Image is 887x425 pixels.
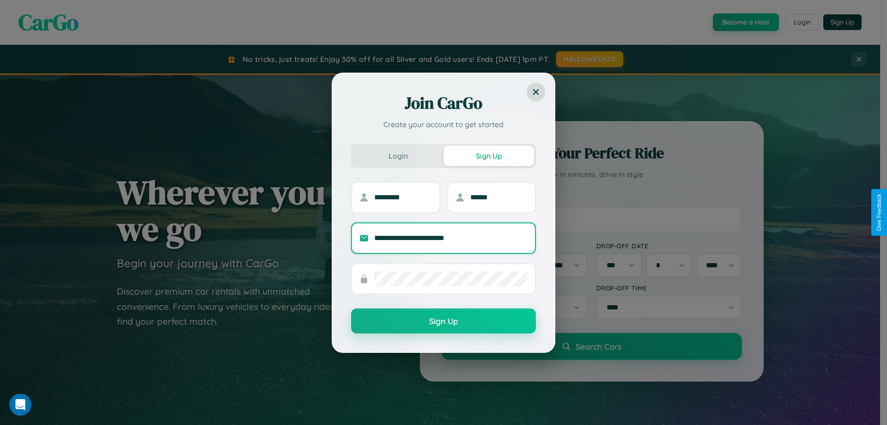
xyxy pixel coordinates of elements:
iframe: Intercom live chat [9,394,31,416]
h2: Join CarGo [351,92,536,114]
button: Sign Up [351,308,536,333]
p: Create your account to get started [351,119,536,130]
button: Sign Up [443,146,534,166]
div: Give Feedback [876,194,882,231]
button: Login [353,146,443,166]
